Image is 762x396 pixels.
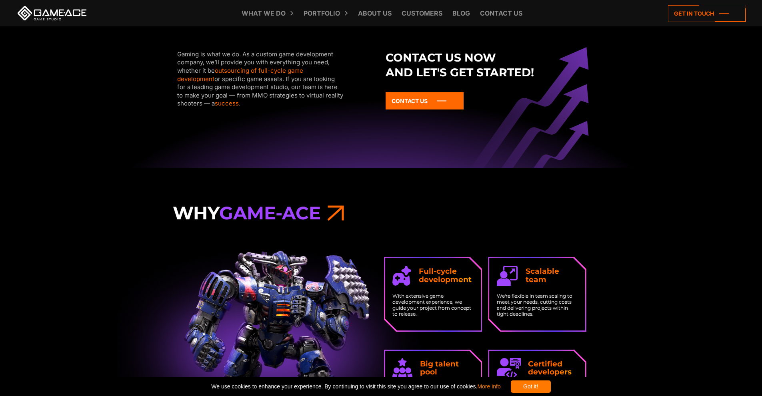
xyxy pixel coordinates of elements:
img: Icon certified developers [497,358,521,378]
img: Icon full cycle development [392,266,411,286]
strong: Scalable team [526,267,578,284]
img: Icon scalable team [497,266,518,286]
div: Gaming is what we do. As a custom game development company, we’ll provide you with everything you... [177,50,344,108]
strong: Contact us now and let's get started! [386,50,585,80]
a: Get in touch [668,5,746,22]
a: outsourcing of full-cycle game development [177,67,303,83]
p: With extensive game development experience, we guide your project from concept to release. [392,293,474,317]
h3: Why [173,202,590,224]
a: More info [477,383,500,390]
a: Contact Us [386,92,464,109]
div: Got it! [511,380,551,393]
span: Game-Ace [219,202,321,224]
strong: Full-cycle development [419,267,474,284]
a: success [215,99,239,107]
strong: Big talent pool [420,360,474,376]
strong: Certified developers [528,360,578,376]
p: We're flexible in team scaling to meet your needs, cutting costs and delivering projects within t... [497,293,578,317]
span: We use cookies to enhance your experience. By continuing to visit this site you agree to our use ... [211,380,500,393]
img: Icon big talent pool [392,358,412,378]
